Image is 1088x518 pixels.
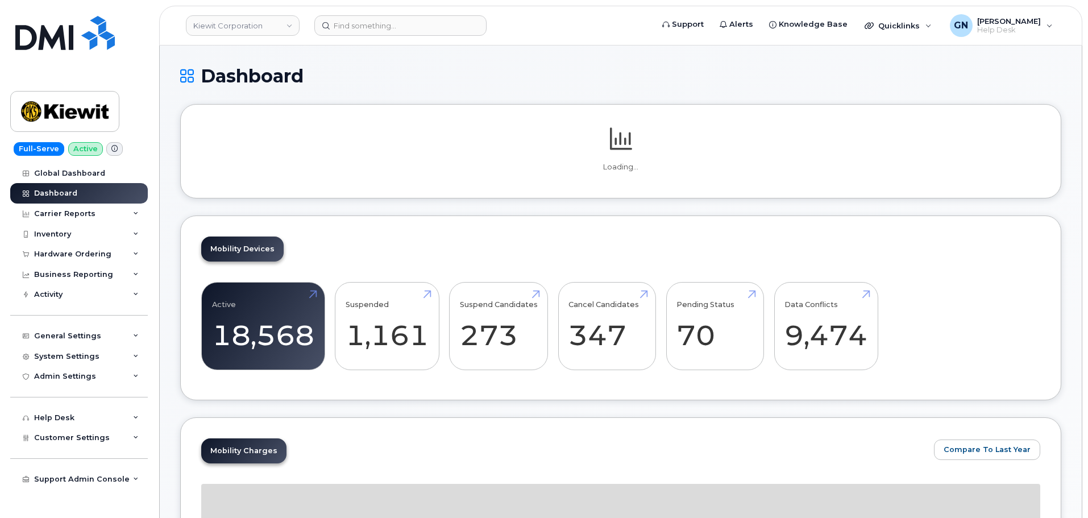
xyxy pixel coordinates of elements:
[201,237,284,262] a: Mobility Devices
[460,289,538,364] a: Suspend Candidates 273
[201,162,1040,172] p: Loading...
[201,438,286,463] a: Mobility Charges
[346,289,429,364] a: Suspended 1,161
[784,289,867,364] a: Data Conflicts 9,474
[934,440,1040,460] button: Compare To Last Year
[180,66,1061,86] h1: Dashboard
[944,444,1031,455] span: Compare To Last Year
[212,289,314,364] a: Active 18,568
[676,289,753,364] a: Pending Status 70
[568,289,645,364] a: Cancel Candidates 347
